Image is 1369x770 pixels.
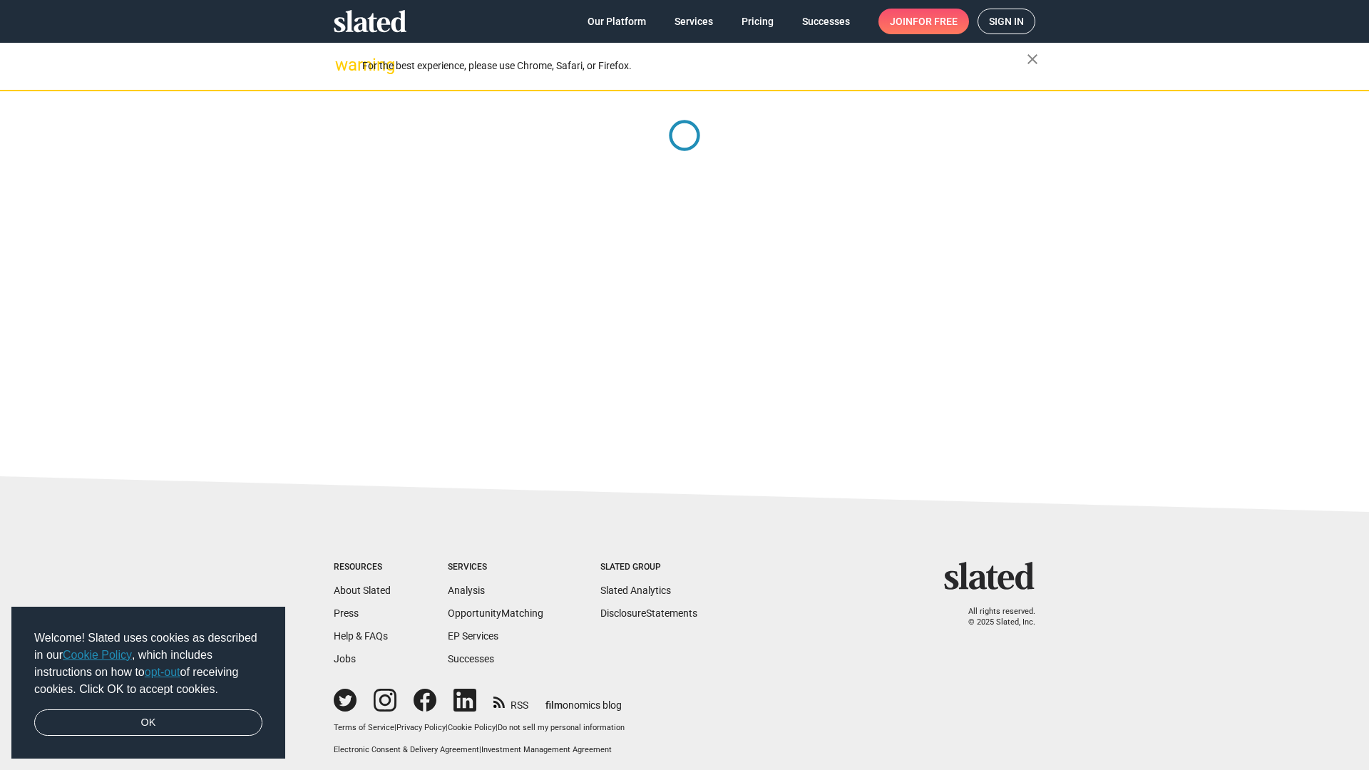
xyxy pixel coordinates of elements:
[334,562,391,573] div: Resources
[63,649,132,661] a: Cookie Policy
[334,607,359,619] a: Press
[600,607,697,619] a: DisclosureStatements
[448,630,498,642] a: EP Services
[334,630,388,642] a: Help & FAQs
[362,56,1027,76] div: For the best experience, please use Chrome, Safari, or Firefox.
[396,723,446,732] a: Privacy Policy
[1024,51,1041,68] mat-icon: close
[334,745,479,754] a: Electronic Consent & Delivery Agreement
[791,9,861,34] a: Successes
[448,585,485,596] a: Analysis
[34,709,262,736] a: dismiss cookie message
[890,9,958,34] span: Join
[498,723,625,734] button: Do not sell my personal information
[34,630,262,698] span: Welcome! Slated uses cookies as described in our , which includes instructions on how to of recei...
[334,723,394,732] a: Terms of Service
[11,607,285,759] div: cookieconsent
[448,653,494,664] a: Successes
[953,607,1035,627] p: All rights reserved. © 2025 Slated, Inc.
[600,585,671,596] a: Slated Analytics
[493,690,528,712] a: RSS
[742,9,774,34] span: Pricing
[496,723,498,732] span: |
[448,723,496,732] a: Cookie Policy
[802,9,850,34] span: Successes
[545,687,622,712] a: filmonomics blog
[448,607,543,619] a: OpportunityMatching
[989,9,1024,34] span: Sign in
[481,745,612,754] a: Investment Management Agreement
[479,745,481,754] span: |
[675,9,713,34] span: Services
[730,9,785,34] a: Pricing
[446,723,448,732] span: |
[588,9,646,34] span: Our Platform
[334,653,356,664] a: Jobs
[394,723,396,732] span: |
[978,9,1035,34] a: Sign in
[334,585,391,596] a: About Slated
[448,562,543,573] div: Services
[576,9,657,34] a: Our Platform
[145,666,180,678] a: opt-out
[663,9,724,34] a: Services
[545,699,563,711] span: film
[335,56,352,73] mat-icon: warning
[600,562,697,573] div: Slated Group
[913,9,958,34] span: for free
[878,9,969,34] a: Joinfor free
